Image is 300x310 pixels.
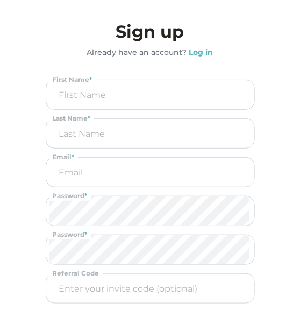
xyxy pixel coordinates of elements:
input: First Name [49,80,251,109]
div: First Name [49,75,96,84]
div: Password [49,230,91,239]
input: Enter your invite code (optional) [49,274,251,303]
h3: Sign up [46,19,255,45]
input: Email [49,158,251,187]
div: Email [49,152,78,162]
div: Referral Code [49,269,103,278]
div: Password [49,191,91,201]
input: Last Name [49,119,251,148]
div: Already have an account? [87,47,187,58]
div: Last Name [49,114,94,123]
strong: Log in [189,47,213,57]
